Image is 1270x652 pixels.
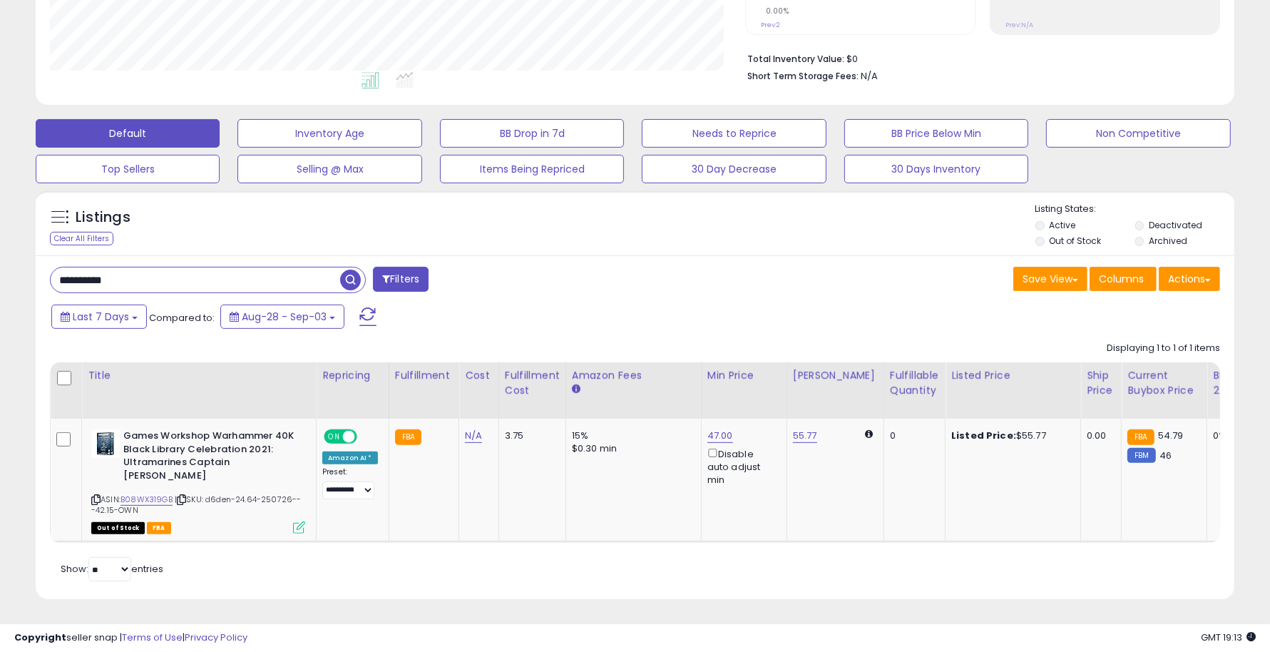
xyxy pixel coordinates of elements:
small: Amazon Fees. [572,383,580,396]
button: Last 7 Days [51,305,147,329]
small: Prev: 2 [761,21,780,29]
div: 3.75 [505,429,555,442]
label: Active [1049,219,1075,231]
div: $0.30 min [572,442,690,455]
div: Title [88,368,310,383]
div: BB Share 24h. [1213,368,1265,398]
li: $0 [747,49,1209,66]
span: All listings that are currently out of stock and unavailable for purchase on Amazon [91,522,145,534]
span: Last 7 Days [73,310,129,324]
label: Deactivated [1149,219,1202,231]
div: ASIN: [91,429,305,532]
div: Current Buybox Price [1127,368,1201,398]
a: 55.77 [793,429,817,443]
div: Amazon AI * [322,452,378,464]
span: Compared to: [149,311,215,325]
div: 0 [890,429,934,442]
span: 54.79 [1158,429,1184,442]
span: | SKU: d6den-24.64-250726---42.15-OWN [91,494,302,515]
button: Selling @ Max [237,155,421,183]
a: 47.00 [707,429,733,443]
button: Aug-28 - Sep-03 [220,305,344,329]
div: Disable auto adjust min [707,446,776,487]
p: Listing States: [1035,203,1234,216]
span: FBA [147,522,171,534]
a: Terms of Use [122,631,183,644]
button: Non Competitive [1046,119,1230,148]
span: ON [325,431,343,443]
h5: Listings [76,208,130,228]
a: N/A [465,429,482,443]
button: Needs to Reprice [642,119,826,148]
b: Short Term Storage Fees: [747,70,859,82]
b: Games Workshop Warhammer 40K Black Library Celebration 2021: Ultramarines Captain [PERSON_NAME] [123,429,297,486]
div: Repricing [322,368,383,383]
div: Clear All Filters [50,232,113,245]
div: Fulfillable Quantity [890,368,939,398]
button: Filters [373,267,429,292]
button: BB Drop in 7d [440,119,624,148]
strong: Copyright [14,631,66,644]
small: FBA [395,429,421,445]
button: Actions [1159,267,1220,291]
button: Save View [1013,267,1087,291]
img: 41iio2GpsNL._SL40_.jpg [91,429,120,458]
small: 0.00% [761,6,789,16]
div: Amazon Fees [572,368,695,383]
label: Out of Stock [1049,235,1101,247]
a: B08WX319GB [121,494,173,506]
small: FBA [1127,429,1154,445]
span: Show: entries [61,562,163,576]
div: [PERSON_NAME] [793,368,878,383]
button: BB Price Below Min [844,119,1028,148]
button: Inventory Age [237,119,421,148]
div: Listed Price [951,368,1075,383]
div: 15% [572,429,690,442]
b: Listed Price: [951,429,1016,442]
div: Fulfillment Cost [505,368,560,398]
div: $55.77 [951,429,1070,442]
span: 46 [1159,449,1172,462]
label: Archived [1149,235,1187,247]
span: N/A [861,69,878,83]
button: Columns [1090,267,1157,291]
span: Aug-28 - Sep-03 [242,310,327,324]
button: Default [36,119,220,148]
div: 0.00 [1087,429,1110,442]
div: Min Price [707,368,781,383]
span: Columns [1099,272,1144,286]
div: Fulfillment [395,368,453,383]
div: Displaying 1 to 1 of 1 items [1107,342,1220,355]
div: Cost [465,368,493,383]
div: seller snap | | [14,631,247,645]
button: Top Sellers [36,155,220,183]
a: Privacy Policy [185,631,247,644]
div: 0% [1213,429,1260,442]
span: OFF [355,431,378,443]
button: 30 Day Decrease [642,155,826,183]
span: 2025-09-11 19:13 GMT [1201,631,1256,644]
button: 30 Days Inventory [844,155,1028,183]
small: Prev: N/A [1005,21,1033,29]
b: Total Inventory Value: [747,53,844,65]
div: Ship Price [1087,368,1115,398]
div: Preset: [322,467,378,499]
button: Items Being Repriced [440,155,624,183]
small: FBM [1127,448,1155,463]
